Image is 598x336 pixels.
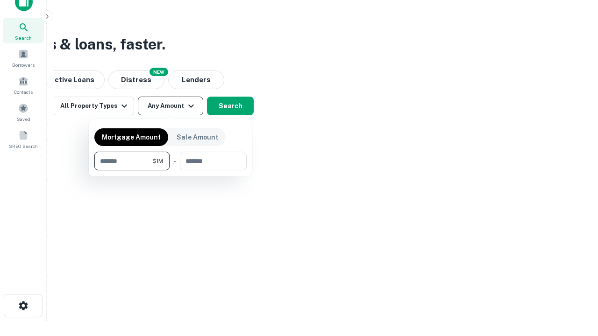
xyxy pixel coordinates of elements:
div: - [173,152,176,170]
iframe: Chat Widget [551,261,598,306]
span: $1M [152,157,163,165]
p: Sale Amount [177,132,218,142]
p: Mortgage Amount [102,132,161,142]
